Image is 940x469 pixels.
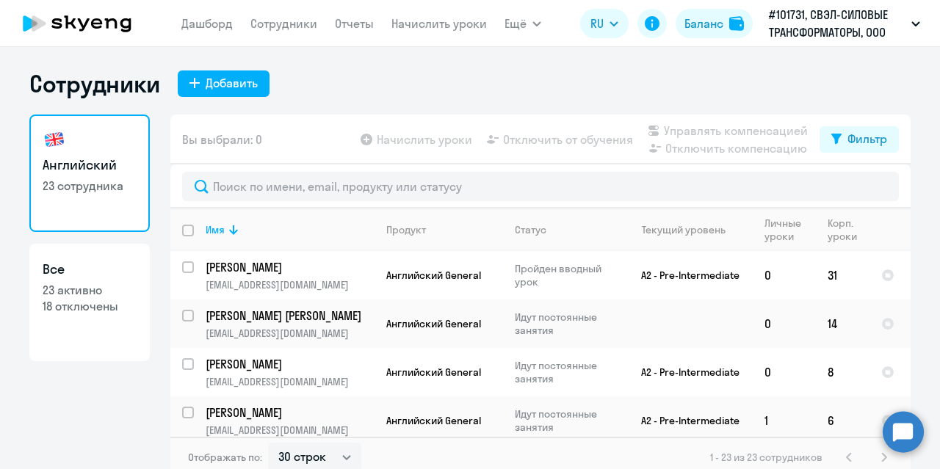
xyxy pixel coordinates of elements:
h3: Английский [43,156,137,175]
input: Поиск по имени, email, продукту или статусу [182,172,899,201]
button: Фильтр [820,126,899,153]
td: A2 - Pre-Intermediate [616,251,753,299]
p: [PERSON_NAME] [206,356,372,372]
div: Имя [206,223,374,236]
img: english [43,128,66,151]
a: Отчеты [335,16,374,31]
td: 1 [753,396,816,445]
p: [EMAIL_ADDRESS][DOMAIN_NAME] [206,375,374,388]
div: Текущий уровень [642,223,726,236]
a: Сотрудники [250,16,317,31]
div: Личные уроки [764,217,806,243]
div: Продукт [386,223,502,236]
span: Ещё [505,15,527,32]
a: [PERSON_NAME] [206,259,374,275]
td: 31 [816,251,869,299]
p: Идут постоянные занятия [515,310,615,337]
span: Английский General [386,366,481,379]
div: Статус [515,223,546,236]
p: 23 активно [43,282,137,298]
td: 14 [816,299,869,348]
a: Дашборд [181,16,233,31]
span: Вы выбрали: 0 [182,131,262,148]
p: 23 сотрудника [43,178,137,194]
span: 1 - 23 из 23 сотрудников [710,451,822,464]
span: Английский General [386,317,481,330]
td: 0 [753,251,816,299]
h3: Все [43,260,137,279]
a: [PERSON_NAME] [PERSON_NAME] [206,308,374,324]
span: Английский General [386,414,481,427]
p: [EMAIL_ADDRESS][DOMAIN_NAME] [206,278,374,291]
a: Английский23 сотрудника [29,114,150,232]
span: Отображать по: [188,451,262,464]
a: Все23 активно18 отключены [29,244,150,361]
td: A2 - Pre-Intermediate [616,396,753,445]
div: Корп. уроки [828,217,859,243]
td: 0 [753,299,816,348]
a: Начислить уроки [391,16,487,31]
img: balance [729,16,744,31]
div: Фильтр [847,130,887,148]
div: Текущий уровень [628,223,752,236]
p: Идут постоянные занятия [515,359,615,385]
p: Идут постоянные занятия [515,407,615,434]
td: 6 [816,396,869,445]
button: Ещё [505,9,541,38]
p: [PERSON_NAME] [206,259,372,275]
button: Балансbalance [676,9,753,38]
td: A2 - Pre-Intermediate [616,348,753,396]
h1: Сотрудники [29,69,160,98]
div: Добавить [206,74,258,92]
p: Пройден вводный урок [515,262,615,288]
button: #101731, СВЭЛ-СИЛОВЫЕ ТРАНСФОРМАТОРЫ, ООО [762,6,928,41]
p: [PERSON_NAME] [PERSON_NAME] [206,308,372,324]
td: 8 [816,348,869,396]
button: RU [580,9,629,38]
div: Имя [206,223,225,236]
button: Добавить [178,70,270,97]
div: Личные уроки [764,217,815,243]
p: 18 отключены [43,298,137,314]
span: RU [590,15,604,32]
div: Продукт [386,223,426,236]
div: Баланс [684,15,723,32]
div: Статус [515,223,615,236]
p: [EMAIL_ADDRESS][DOMAIN_NAME] [206,327,374,340]
td: 0 [753,348,816,396]
p: #101731, СВЭЛ-СИЛОВЫЕ ТРАНСФОРМАТОРЫ, ООО [769,6,905,41]
div: Корп. уроки [828,217,869,243]
span: Английский General [386,269,481,282]
p: [PERSON_NAME] [206,404,372,421]
p: [EMAIL_ADDRESS][DOMAIN_NAME] [206,423,374,437]
a: [PERSON_NAME] [206,404,374,421]
a: [PERSON_NAME] [206,356,374,372]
